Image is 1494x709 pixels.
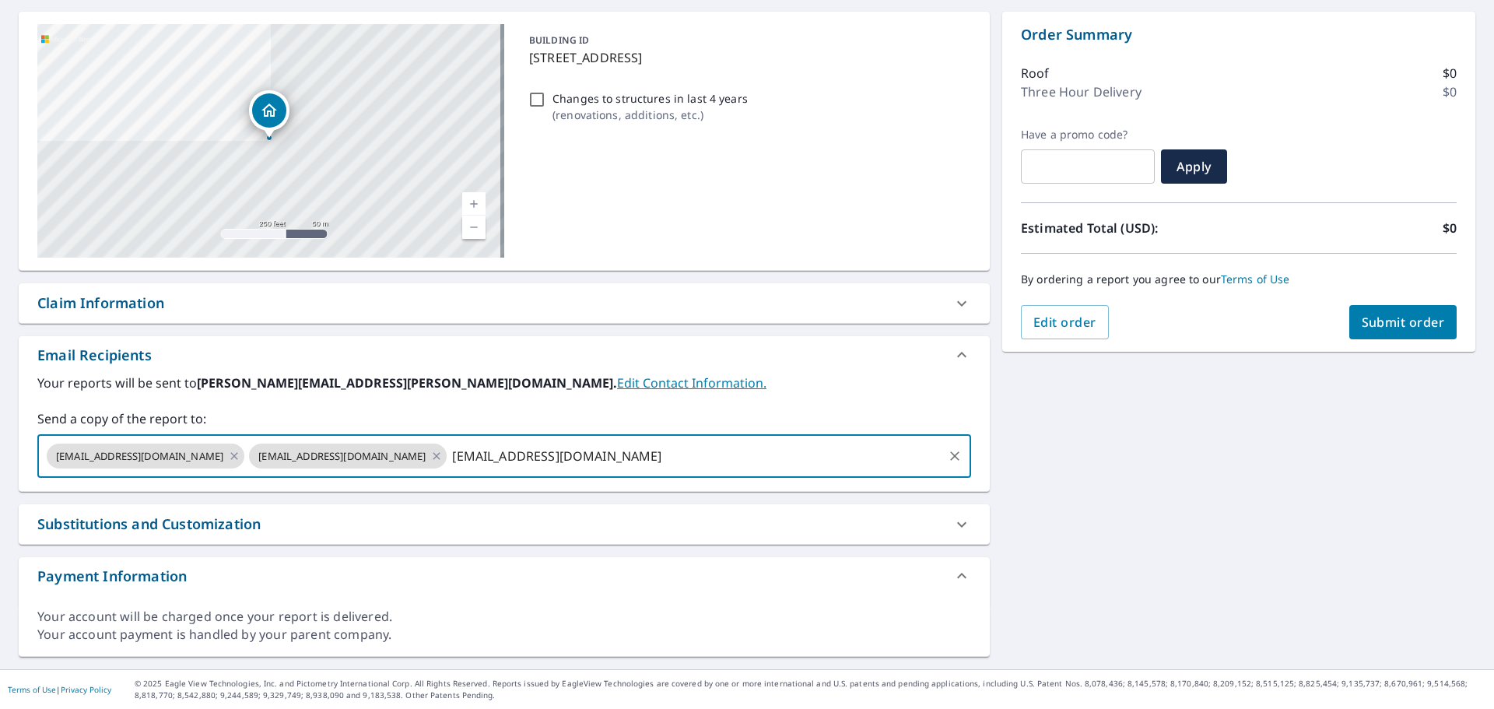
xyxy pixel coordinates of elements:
[19,283,990,323] div: Claim Information
[8,684,56,695] a: Terms of Use
[462,192,486,216] a: Current Level 17, Zoom In
[462,216,486,239] a: Current Level 17, Zoom Out
[552,107,748,123] p: ( renovations, additions, etc. )
[1021,219,1239,237] p: Estimated Total (USD):
[249,90,289,139] div: Dropped pin, building 1, Residential property, 121 Kings Creek Rd Rehoboth Beach, DE 19971
[37,514,261,535] div: Substitutions and Customization
[197,374,617,391] b: [PERSON_NAME][EMAIL_ADDRESS][PERSON_NAME][DOMAIN_NAME].
[1033,314,1096,331] span: Edit order
[552,90,748,107] p: Changes to structures in last 4 years
[1021,64,1050,82] p: Roof
[617,374,766,391] a: EditContactInfo
[1161,149,1227,184] button: Apply
[1443,64,1457,82] p: $0
[1349,305,1457,339] button: Submit order
[37,293,164,314] div: Claim Information
[1443,219,1457,237] p: $0
[249,449,435,464] span: [EMAIL_ADDRESS][DOMAIN_NAME]
[19,557,990,595] div: Payment Information
[1021,272,1457,286] p: By ordering a report you agree to our
[61,684,111,695] a: Privacy Policy
[529,33,589,47] p: BUILDING ID
[1021,305,1109,339] button: Edit order
[47,444,244,469] div: [EMAIL_ADDRESS][DOMAIN_NAME]
[37,345,152,366] div: Email Recipients
[249,444,447,469] div: [EMAIL_ADDRESS][DOMAIN_NAME]
[529,48,965,67] p: [STREET_ADDRESS]
[8,685,111,694] p: |
[1021,82,1142,101] p: Three Hour Delivery
[37,566,187,587] div: Payment Information
[19,336,990,374] div: Email Recipients
[37,409,971,428] label: Send a copy of the report to:
[19,504,990,544] div: Substitutions and Customization
[944,445,966,467] button: Clear
[47,449,233,464] span: [EMAIL_ADDRESS][DOMAIN_NAME]
[135,678,1486,701] p: © 2025 Eagle View Technologies, Inc. and Pictometry International Corp. All Rights Reserved. Repo...
[1221,272,1290,286] a: Terms of Use
[1362,314,1445,331] span: Submit order
[1443,82,1457,101] p: $0
[37,374,971,392] label: Your reports will be sent to
[37,626,971,644] div: Your account payment is handled by your parent company.
[1021,128,1155,142] label: Have a promo code?
[1021,24,1457,45] p: Order Summary
[37,608,971,626] div: Your account will be charged once your report is delivered.
[1173,158,1215,175] span: Apply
